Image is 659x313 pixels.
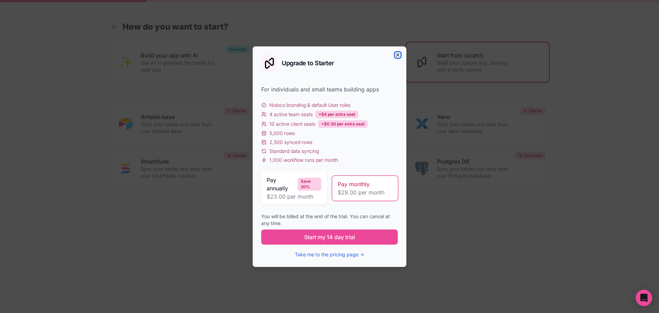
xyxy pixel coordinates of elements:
[269,157,338,164] span: 1,000 workflow runs per month
[338,180,370,188] span: Pay monthly
[269,148,319,155] span: Standard data syncing
[318,120,368,128] div: +$0.50 per extra seat
[267,192,321,201] span: $23.00 per month
[261,230,398,245] button: Start my 14 day trial
[269,130,295,137] span: 5,000 rows
[295,251,364,258] button: Take me to the pricing page →
[269,121,315,127] span: 10 active client seats
[269,139,312,146] span: 2,500 synced rows
[304,233,355,241] span: Start my 14 day trial
[261,85,398,93] div: For individuals and small teams building apps
[338,188,392,197] span: $29.00 per month
[315,111,358,118] div: +$4 per extra seat
[269,111,313,118] span: 4 active team seats
[269,102,350,109] span: Noloco branding & default User roles
[261,213,398,227] div: You will be billed at the end of the trial. You can cancel at any time.
[267,176,295,192] span: Pay annually
[298,178,321,191] div: Save 20%
[282,60,334,66] h2: Upgrade to Starter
